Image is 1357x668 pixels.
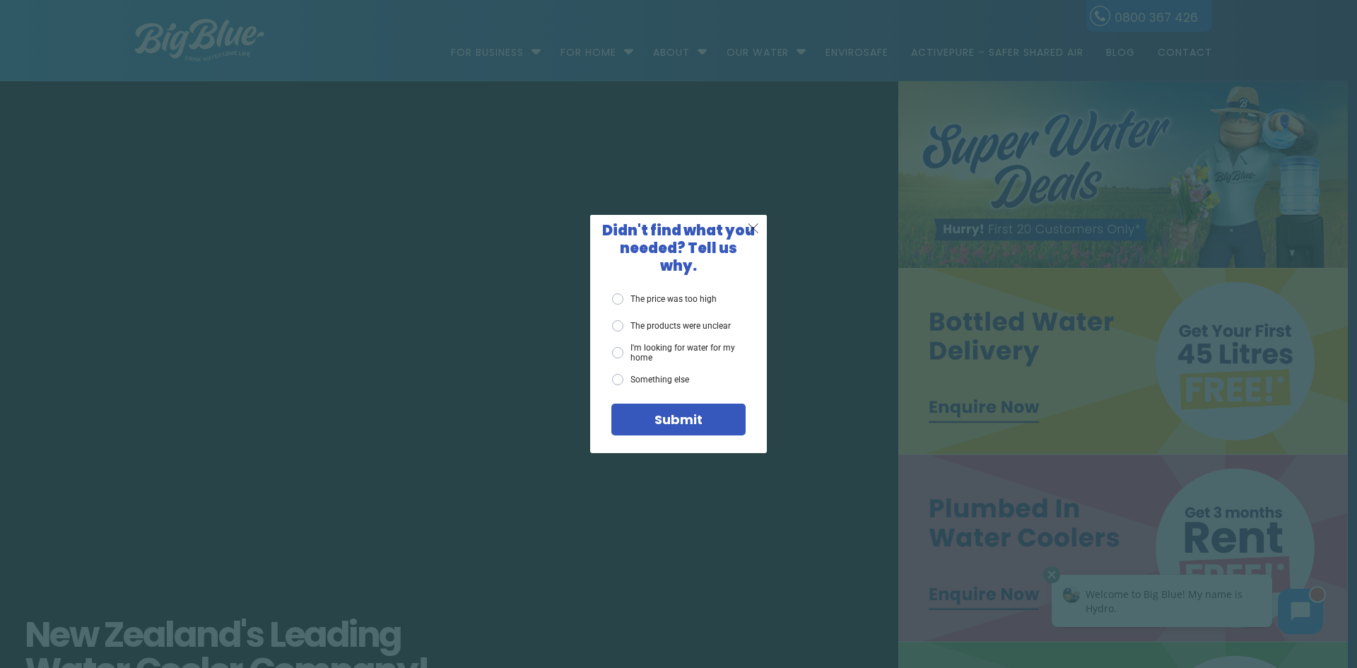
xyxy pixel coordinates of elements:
img: Avatar [26,23,43,40]
label: Something else [612,374,689,385]
span: Didn't find what you needed? Tell us why. [602,221,755,276]
span: Submit [654,411,703,428]
span: X [747,219,760,237]
label: The price was too high [612,293,717,305]
span: Welcome to Big Blue! My name is Hydro. [49,24,206,52]
label: I'm looking for water for my home [612,343,746,363]
label: The products were unclear [612,320,731,332]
